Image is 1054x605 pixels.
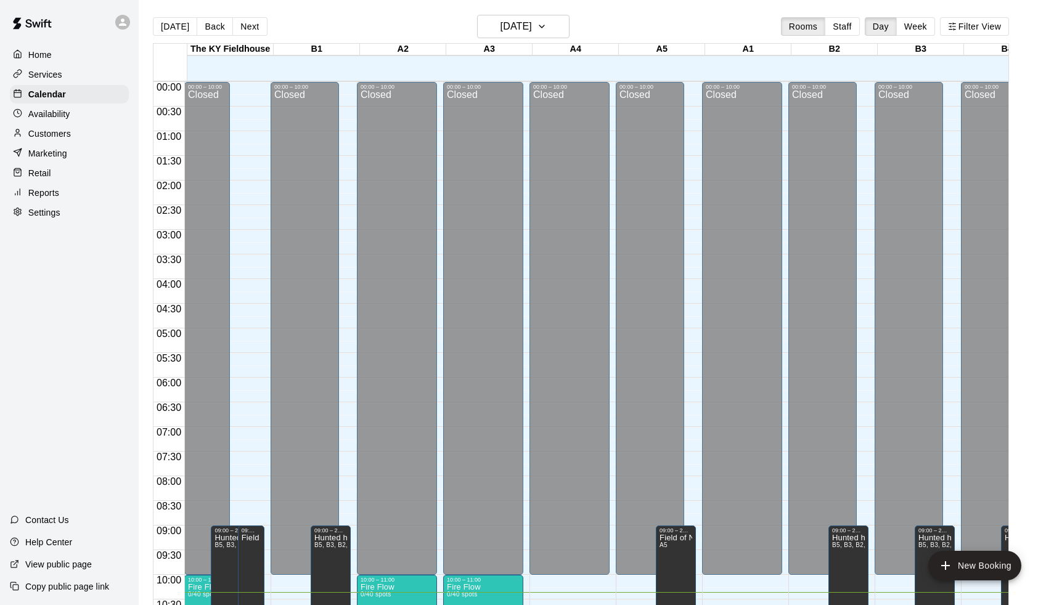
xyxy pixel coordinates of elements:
button: Filter View [940,17,1009,36]
span: 08:00 [153,476,184,487]
a: Availability [10,105,129,123]
span: 05:30 [153,353,184,363]
div: 00:00 – 10:00 [619,84,680,90]
a: Services [10,65,129,84]
div: 00:00 – 10:00 [533,84,606,90]
div: 00:00 – 10:00: Closed [788,82,857,575]
p: Availability [28,108,70,120]
div: 09:00 – 23:30 [214,527,253,534]
span: 03:30 [153,254,184,265]
span: 0/40 spots filled [447,591,477,598]
span: 03:00 [153,230,184,240]
div: 09:00 – 23:30 [918,527,951,534]
div: A3 [446,44,533,55]
p: Reports [28,187,59,199]
span: 06:30 [153,402,184,413]
button: Rooms [781,17,825,36]
div: Closed [878,90,939,579]
div: A4 [533,44,619,55]
div: 00:00 – 10:00: Closed [529,82,610,575]
a: Settings [10,203,129,222]
div: 10:00 – 11:00 [361,577,433,583]
a: Marketing [10,144,129,163]
span: 07:00 [153,427,184,437]
div: 00:00 – 10:00: Closed [875,82,943,575]
p: Retail [28,167,51,179]
div: B4 [964,44,1050,55]
div: Reports [10,184,129,202]
button: Back [197,17,233,36]
span: 0/40 spots filled [188,591,218,598]
span: 00:30 [153,107,184,117]
a: Customers [10,124,129,143]
span: 01:30 [153,156,184,166]
span: 09:30 [153,550,184,561]
button: Next [232,17,267,36]
button: [DATE] [153,17,197,36]
span: B5, B3, B2, B1, B4 [314,542,369,548]
a: Retail [10,164,129,182]
span: B5, B3, B2, B1, B4 [832,542,887,548]
div: 00:00 – 10:00: Closed [443,82,523,575]
span: 10:00 [153,575,184,585]
button: add [928,551,1021,580]
div: B3 [878,44,964,55]
div: 09:00 – 23:30 [314,527,347,534]
span: B5, B3, B2, B1, B4 [214,542,269,548]
div: 10:00 – 11:00 [188,577,261,583]
div: 00:00 – 10:00 [447,84,520,90]
a: Home [10,46,129,64]
div: A2 [360,44,446,55]
div: B1 [274,44,360,55]
span: 05:00 [153,328,184,339]
div: Closed [965,90,1026,579]
div: A1 [705,44,791,55]
div: 09:00 – 23:30 [832,527,865,534]
div: 00:00 – 10:00: Closed [357,82,437,575]
div: 09:00 – 21:00 [242,527,261,534]
div: 00:00 – 10:00 [361,84,433,90]
div: 00:00 – 10:00: Closed [616,82,684,575]
div: Closed [792,90,853,579]
span: 01:00 [153,131,184,142]
p: Services [28,68,62,81]
div: Closed [447,90,520,579]
span: 07:30 [153,452,184,462]
div: 00:00 – 10:00 [274,84,335,90]
div: A5 [619,44,705,55]
div: 00:00 – 10:00 [792,84,853,90]
span: B5, B3, B2, B1, B4 [918,542,973,548]
div: 00:00 – 10:00: Closed [702,82,782,575]
a: Calendar [10,85,129,104]
span: 0/40 spots filled [361,591,391,598]
p: Calendar [28,88,66,100]
div: 00:00 – 10:00: Closed [271,82,339,575]
div: Closed [533,90,606,579]
p: Help Center [25,536,72,548]
button: Week [896,17,935,36]
div: B2 [791,44,878,55]
div: 09:00 – 23:30 [1005,527,1037,534]
span: 02:30 [153,205,184,216]
button: [DATE] [477,15,570,38]
div: 00:00 – 10:00 [965,84,1026,90]
p: Settings [28,206,60,219]
div: 00:00 – 10:00: Closed [961,82,1029,575]
span: 06:00 [153,378,184,388]
span: A5 [660,542,668,548]
button: Staff [825,17,860,36]
div: 10:00 – 11:00 [447,577,520,583]
span: 00:00 [153,82,184,92]
span: 08:30 [153,501,184,511]
div: 09:00 – 21:00 [660,527,692,534]
p: Home [28,49,52,61]
div: Closed [619,90,680,579]
div: 00:00 – 10:00: Closed [184,82,230,575]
